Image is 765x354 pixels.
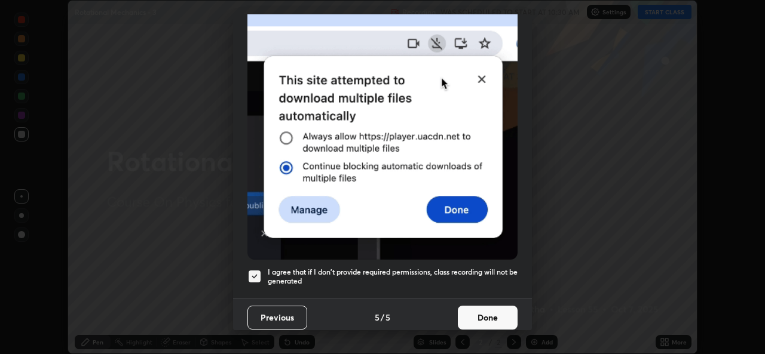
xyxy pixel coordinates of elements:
[458,306,518,330] button: Done
[381,311,384,324] h4: /
[247,306,307,330] button: Previous
[375,311,380,324] h4: 5
[268,267,518,286] h5: I agree that if I don't provide required permissions, class recording will not be generated
[385,311,390,324] h4: 5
